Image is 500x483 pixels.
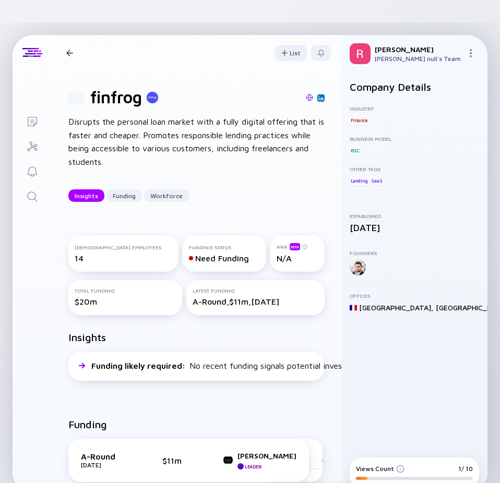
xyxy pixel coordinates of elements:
div: Offices [350,293,479,299]
div: Funding [106,188,142,204]
div: [PERSON_NAME] null's Team [375,55,462,63]
div: Insights [68,188,104,204]
img: finfrog Website [306,94,313,101]
div: Need Funding [189,253,260,263]
div: [PERSON_NAME] [375,45,462,54]
div: beta [290,243,300,250]
div: A-Round [81,452,133,461]
div: No recent funding signals potential investment needs. [91,361,391,370]
button: Insights [68,189,104,202]
img: France Flag [350,304,357,311]
a: RAISE Ventures [322,456,378,464]
img: finfrog Linkedin Page [318,95,324,101]
a: Investor Map [13,133,52,158]
div: B2C [350,145,361,155]
div: Finance [350,115,368,125]
div: Total Funding [75,287,176,294]
div: Views Count [356,465,404,473]
img: Raphaël Profile Picture [350,43,371,64]
h2: Insights [68,331,106,343]
span: Funding likely required : [91,361,187,370]
button: Funding [106,189,142,202]
div: A-Round, $11m, [DATE] [193,297,318,306]
div: Lending [350,175,369,186]
div: Funding Status [189,244,260,250]
div: Established [350,213,479,219]
div: Founders [350,250,479,256]
div: 14 [75,253,172,263]
div: Leader [245,464,261,469]
div: Business Model [350,136,479,142]
div: [GEOGRAPHIC_DATA] , [359,303,434,312]
div: $11m [162,456,194,465]
div: 1/ 10 [458,465,473,473]
a: Search [13,183,52,208]
div: Latest Funding [193,287,318,294]
h1: finfrog [90,87,142,107]
div: [DEMOGRAPHIC_DATA] Employees [75,244,172,250]
a: Lists [13,108,52,133]
div: Other Tags [350,166,479,172]
div: SaaS [370,175,383,186]
div: $20m [75,297,176,306]
div: [PERSON_NAME] [237,451,296,460]
div: Workforce [144,188,189,204]
div: N/A [277,253,318,263]
button: List [275,45,307,61]
div: [DATE] [81,461,133,469]
div: Industry [350,105,479,112]
h2: Funding [68,418,107,430]
div: ARR [277,243,318,250]
div: Disrupts the personal loan market with a fully digital offering that is faster and cheaper. Promo... [68,115,325,168]
h2: Company Details [350,81,479,93]
button: Workforce [144,189,189,202]
a: Reminders [13,158,52,183]
img: Menu [467,49,475,57]
div: [DATE] [350,222,479,233]
a: [PERSON_NAME]Leader [223,451,296,469]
